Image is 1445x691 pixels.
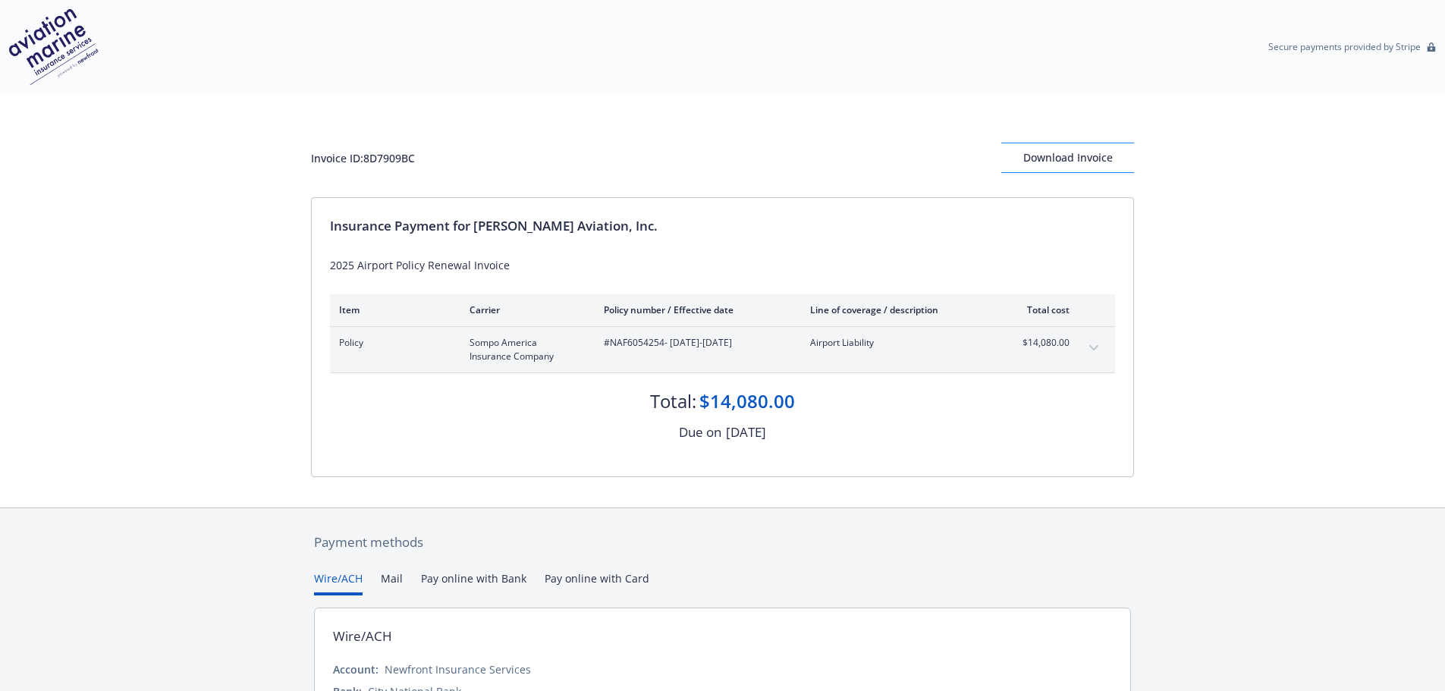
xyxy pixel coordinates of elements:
[604,303,786,316] div: Policy number / Effective date
[1013,303,1070,316] div: Total cost
[421,570,526,595] button: Pay online with Bank
[1268,40,1421,53] p: Secure payments provided by Stripe
[330,257,1115,273] div: 2025 Airport Policy Renewal Invoice
[333,627,392,646] div: Wire/ACH
[339,303,445,316] div: Item
[381,570,403,595] button: Mail
[810,336,988,350] span: Airport Liability
[330,216,1115,236] div: Insurance Payment for [PERSON_NAME] Aviation, Inc.
[699,388,795,414] div: $14,080.00
[810,303,988,316] div: Line of coverage / description
[470,336,580,363] span: Sompo America Insurance Company
[311,150,415,166] div: Invoice ID: 8D7909BC
[545,570,649,595] button: Pay online with Card
[1013,336,1070,350] span: $14,080.00
[314,532,1131,552] div: Payment methods
[726,422,766,442] div: [DATE]
[1001,143,1134,172] div: Download Invoice
[650,388,696,414] div: Total:
[1001,143,1134,173] button: Download Invoice
[604,336,786,350] span: #NAF6054254 - [DATE]-[DATE]
[330,327,1115,372] div: PolicySompo America Insurance Company#NAF6054254- [DATE]-[DATE]Airport Liability$14,080.00expand ...
[333,661,379,677] div: Account:
[385,661,531,677] div: Newfront Insurance Services
[1082,336,1106,360] button: expand content
[339,336,445,350] span: Policy
[679,422,721,442] div: Due on
[314,570,363,595] button: Wire/ACH
[470,303,580,316] div: Carrier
